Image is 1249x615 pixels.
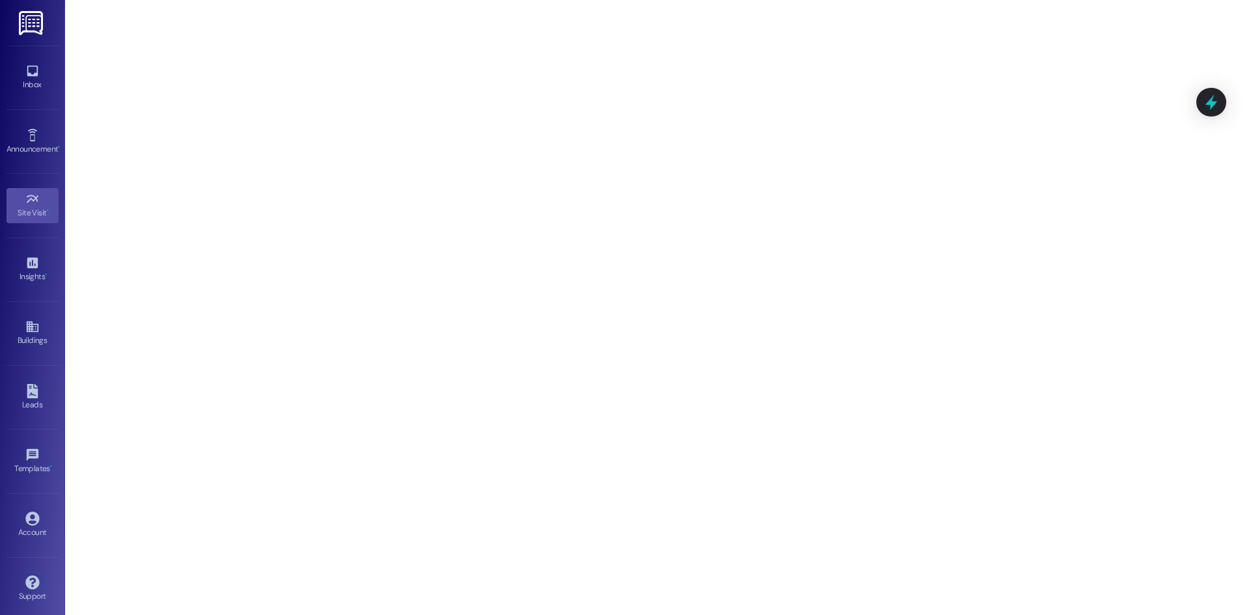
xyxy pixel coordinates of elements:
[7,316,59,351] a: Buildings
[19,11,46,35] img: ResiDesk Logo
[7,508,59,543] a: Account
[58,143,60,152] span: •
[7,444,59,479] a: Templates •
[47,206,49,215] span: •
[7,571,59,607] a: Support
[7,188,59,223] a: Site Visit •
[7,252,59,287] a: Insights •
[7,380,59,415] a: Leads
[45,270,47,279] span: •
[50,462,52,471] span: •
[7,60,59,95] a: Inbox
